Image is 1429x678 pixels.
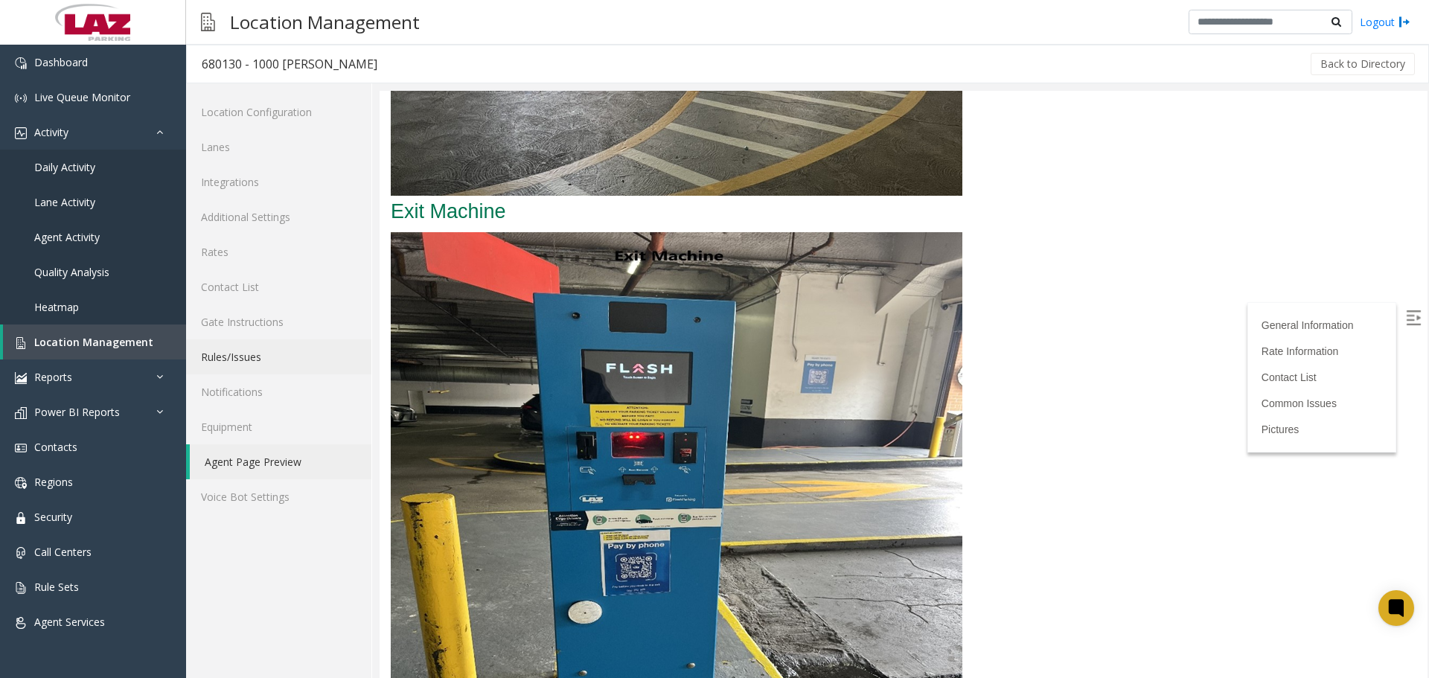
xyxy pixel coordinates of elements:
img: 'icon' [15,442,27,454]
img: 'icon' [15,512,27,524]
span: Contacts [34,440,77,454]
img: 'icon' [15,582,27,594]
a: Location Management [3,324,186,359]
span: Daily Activity [34,160,95,174]
a: Contact List [186,269,371,304]
span: Call Centers [34,545,92,559]
span: Rule Sets [34,580,79,594]
span: Heatmap [34,300,79,314]
span: Reports [34,370,72,384]
span: Regions [34,475,73,489]
img: Open/Close Sidebar Menu [1026,220,1041,234]
span: Security [34,510,72,524]
a: General Information [882,228,974,240]
a: Additional Settings [186,199,371,234]
span: Activity [34,125,68,139]
span: Dashboard [34,55,88,69]
span: Live Queue Monitor [34,90,130,104]
img: 'icon' [15,547,27,559]
a: Location Configuration [186,95,371,129]
button: Back to Directory [1311,53,1415,75]
a: Notifications [186,374,371,409]
a: Rates [186,234,371,269]
a: Voice Bot Settings [186,479,371,514]
span: Agent Activity [34,230,100,244]
a: Equipment [186,409,371,444]
img: 'icon' [15,477,27,489]
span: Lane Activity [34,195,95,209]
img: 'icon' [15,407,27,419]
img: 'icon' [15,372,27,384]
a: Rules/Issues [186,339,371,374]
img: 'icon' [15,617,27,629]
img: 'icon' [15,127,27,139]
a: Lanes [186,129,371,164]
span: Exit Machine [11,109,127,132]
img: 'icon' [15,92,27,104]
a: Common Issues [882,307,957,319]
img: 'icon' [15,57,27,69]
a: Pictures [882,333,920,345]
div: 680130 - 1000 [PERSON_NAME] [202,54,377,74]
a: Contact List [882,281,937,292]
a: Integrations [186,164,371,199]
img: logout [1398,14,1410,30]
img: pageIcon [201,4,215,40]
span: Location Management [34,335,153,349]
span: Power BI Reports [34,405,120,419]
a: Logout [1360,14,1410,30]
a: Rate Information [882,255,959,266]
h3: Location Management [223,4,427,40]
span: Agent Services [34,615,105,629]
a: Agent Page Preview [190,444,371,479]
img: 'icon' [15,337,27,349]
a: Gate Instructions [186,304,371,339]
span: Quality Analysis [34,265,109,279]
